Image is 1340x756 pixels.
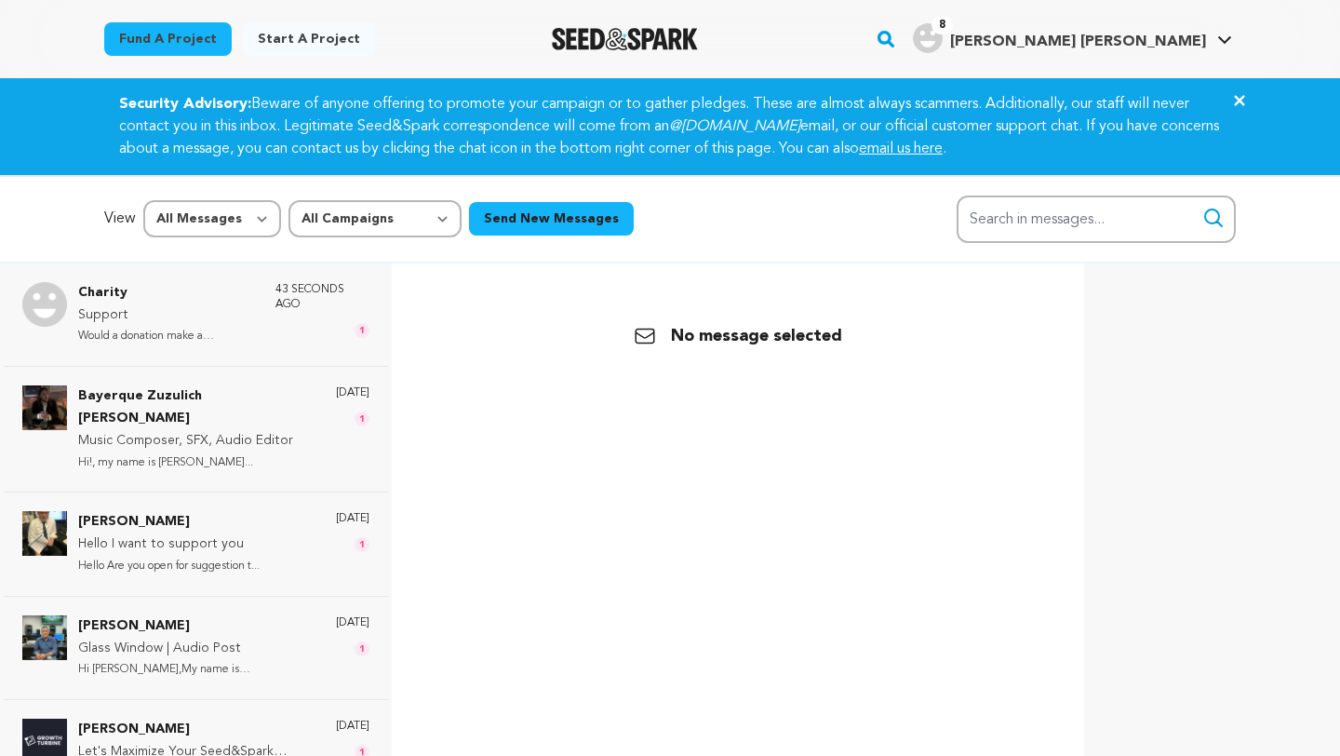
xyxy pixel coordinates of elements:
[22,615,67,660] img: Bob Pepek Photo
[957,196,1236,243] input: Search in messages...
[78,533,260,556] p: Hello I want to support you
[78,430,317,452] p: Music Composer, SFX, Audio Editor
[336,719,369,734] p: [DATE]
[78,615,317,638] p: [PERSON_NAME]
[119,97,251,112] strong: Security Advisory:
[950,34,1206,49] span: [PERSON_NAME] [PERSON_NAME]
[78,452,317,474] p: Hi!, my name is [PERSON_NAME]...
[275,282,369,312] p: 43 seconds ago
[355,641,369,656] span: 1
[78,556,260,577] p: Hello Are you open for suggestion t...
[669,119,800,134] em: @[DOMAIN_NAME]
[336,385,369,400] p: [DATE]
[104,22,232,56] a: Fund a project
[931,16,953,34] span: 8
[78,659,317,681] p: Hi [PERSON_NAME],My name is [PERSON_NAME], I'm...
[78,638,317,660] p: Glass Window | Audio Post
[22,282,67,327] img: Charity Photo
[909,20,1236,59] span: Annie Rongwei Q.'s Profile
[78,719,317,741] p: [PERSON_NAME]
[552,28,698,50] img: Seed&Spark Logo Dark Mode
[104,208,136,230] p: View
[469,202,634,236] button: Send New Messages
[78,282,257,304] p: Charity
[22,511,67,556] img: Robert Hayes Photo
[97,93,1243,160] div: Beware of anyone offering to promote your campaign or to gather pledges. These are almost always ...
[355,412,369,426] span: 1
[336,511,369,526] p: [DATE]
[909,20,1236,53] a: Annie Rongwei Q.'s Profile
[859,142,943,156] a: email us here
[78,385,317,430] p: Bayerque Zuzulich [PERSON_NAME]
[913,23,943,53] img: user.png
[22,385,67,430] img: Bayerque Zuzulich Duggan Photo
[355,537,369,552] span: 1
[355,323,369,338] span: 1
[78,326,257,347] p: Would a donation make a difference...
[634,323,842,349] p: No message selected
[336,615,369,630] p: [DATE]
[913,23,1206,53] div: Annie Rongwei Q.'s Profile
[552,28,698,50] a: Seed&Spark Homepage
[78,511,260,533] p: [PERSON_NAME]
[243,22,375,56] a: Start a project
[78,304,257,327] p: Support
